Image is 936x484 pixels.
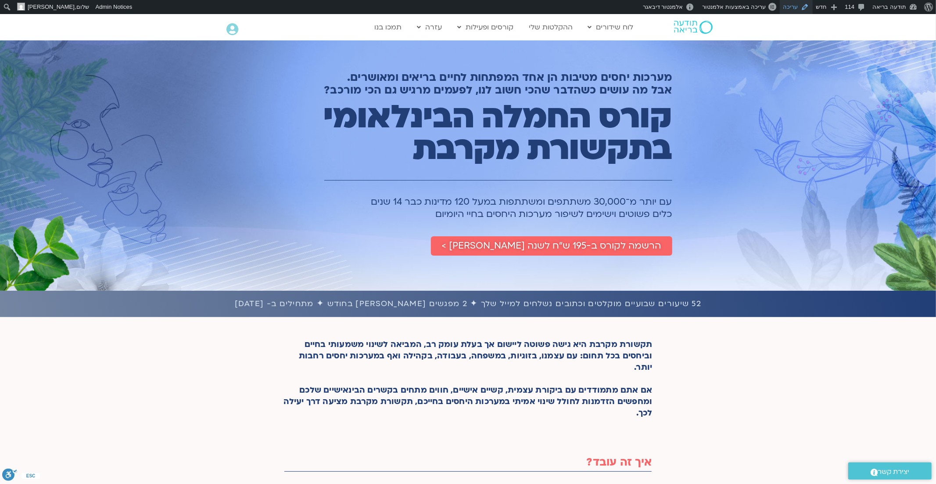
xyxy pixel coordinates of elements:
span: [PERSON_NAME] [28,4,75,10]
h1: קורס החמלה הבינלאומי בתקשורת מקרבת​ [285,101,672,165]
span: הרשמה לקורס ב-195 ש״ח לשנה [PERSON_NAME] > [442,241,661,251]
span: יצירת קשר [878,466,910,478]
a: הרשמה לקורס ב-195 ש״ח לשנה [PERSON_NAME] > [431,236,672,256]
a: עזרה [412,19,446,36]
img: תודעה בריאה [674,21,713,34]
span: עריכה באמצעות אלמנטור [702,4,766,10]
p: תקשורת מקרבת היא גישה פשוטה ליישום אך בעלת עומק רב, המביאה לשינוי משמעותי בחיים וביחסים בכל תחום:... [284,339,653,419]
h1: עם יותר מ־30,000 משתתפים ומשתתפות במעל 120 מדינות כבר 14 שנים כלים פשוטים וישימים לשיפור מערכות ה... [285,196,672,220]
a: יצירת קשר [848,462,932,480]
h2: איך זה עובד? [284,456,652,469]
a: תמכו בנו [370,19,406,36]
a: ההקלטות שלי [524,19,577,36]
h2: מערכות יחסים מטיבות הן אחד המפתחות לחיים בריאים ומאושרים. אבל מה עושים כשהדבר שהכי חשוב לנו, לפעמ... [285,71,672,97]
h1: 52 שיעורים שבועיים מוקלטים וכתובים נשלחים למייל שלך ✦ 2 מפגשים [PERSON_NAME] בחודש ✦ מתחילים ב- [... [4,297,932,311]
a: קורסים ופעילות [453,19,518,36]
a: לוח שידורים [584,19,638,36]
